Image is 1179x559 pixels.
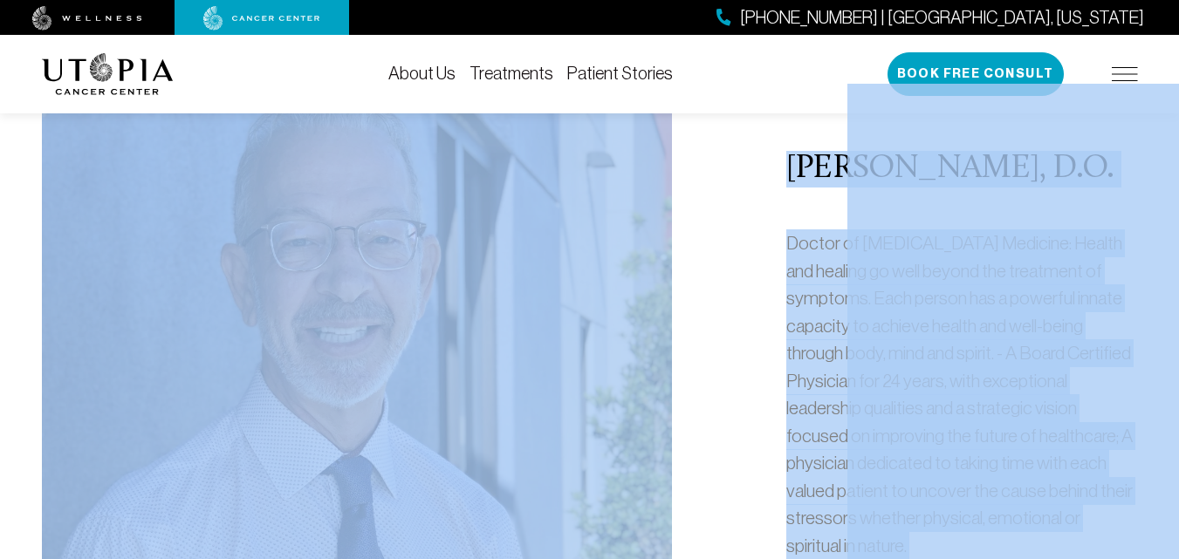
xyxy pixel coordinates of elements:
img: logo [42,53,174,95]
a: Patient Stories [567,64,673,83]
img: icon-hamburger [1112,67,1138,81]
img: wellness [32,6,142,31]
button: Book Free Consult [888,52,1064,96]
h2: [PERSON_NAME], D.O. [786,151,1138,187]
p: Doctor of [MEDICAL_DATA] Medicine: Health and healing go well beyond the treatment of symptoms. E... [786,229,1138,559]
span: [PHONE_NUMBER] | [GEOGRAPHIC_DATA], [US_STATE] [740,5,1144,31]
a: Treatments [470,64,553,83]
a: [PHONE_NUMBER] | [GEOGRAPHIC_DATA], [US_STATE] [716,5,1144,31]
img: cancer center [203,6,320,31]
a: About Us [388,64,456,83]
